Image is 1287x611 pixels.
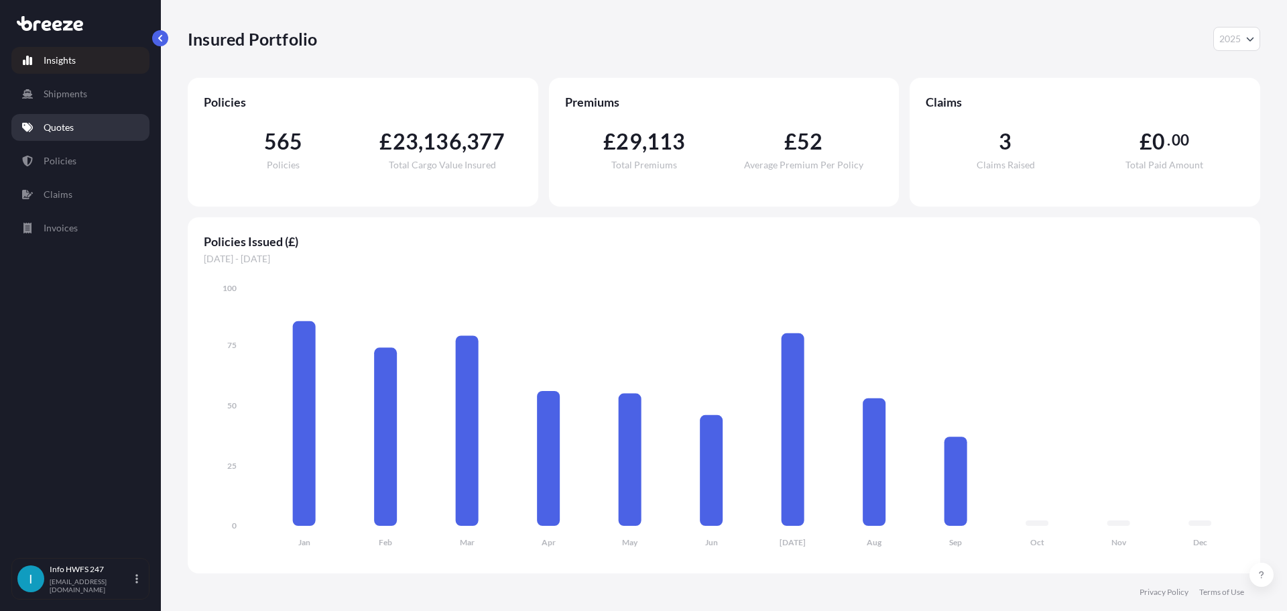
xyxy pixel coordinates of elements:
[1140,587,1188,598] a: Privacy Policy
[797,131,822,152] span: 52
[1193,537,1207,547] tspan: Dec
[393,131,418,152] span: 23
[949,537,962,547] tspan: Sep
[467,131,505,152] span: 377
[44,188,72,201] p: Claims
[379,537,392,547] tspan: Feb
[11,215,149,241] a: Invoices
[50,577,133,594] p: [EMAIL_ADDRESS][DOMAIN_NAME]
[11,80,149,107] a: Shipments
[232,520,237,531] tspan: 0
[50,564,133,575] p: Info HWFS 247
[1125,160,1203,170] span: Total Paid Amount
[204,252,1244,266] span: [DATE] - [DATE]
[1167,135,1170,146] span: .
[1140,131,1152,152] span: £
[418,131,423,152] span: ,
[462,131,467,152] span: ,
[603,131,616,152] span: £
[11,181,149,208] a: Claims
[647,131,686,152] span: 113
[565,94,883,110] span: Premiums
[223,283,237,293] tspan: 100
[379,131,392,152] span: £
[622,537,638,547] tspan: May
[44,54,76,67] p: Insights
[999,131,1012,152] span: 3
[542,537,556,547] tspan: Apr
[780,537,806,547] tspan: [DATE]
[642,131,647,152] span: ,
[227,461,237,471] tspan: 25
[423,131,462,152] span: 136
[977,160,1035,170] span: Claims Raised
[926,94,1244,110] span: Claims
[1152,131,1165,152] span: 0
[1213,27,1260,51] button: Year Selector
[29,572,33,586] span: I
[204,94,522,110] span: Policies
[11,148,149,174] a: Policies
[744,160,863,170] span: Average Premium Per Policy
[298,537,310,547] tspan: Jan
[389,160,496,170] span: Total Cargo Value Insured
[11,47,149,74] a: Insights
[616,131,641,152] span: 29
[188,28,317,50] p: Insured Portfolio
[44,121,74,134] p: Quotes
[204,233,1244,249] span: Policies Issued (£)
[227,400,237,410] tspan: 50
[1219,32,1241,46] span: 2025
[44,154,76,168] p: Policies
[784,131,797,152] span: £
[705,537,718,547] tspan: Jun
[1172,135,1189,146] span: 00
[1111,537,1127,547] tspan: Nov
[44,221,78,235] p: Invoices
[460,537,475,547] tspan: Mar
[611,160,677,170] span: Total Premiums
[1199,587,1244,598] a: Terms of Use
[264,131,303,152] span: 565
[44,87,87,101] p: Shipments
[867,537,882,547] tspan: Aug
[11,114,149,141] a: Quotes
[227,340,237,350] tspan: 75
[1030,537,1044,547] tspan: Oct
[267,160,300,170] span: Policies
